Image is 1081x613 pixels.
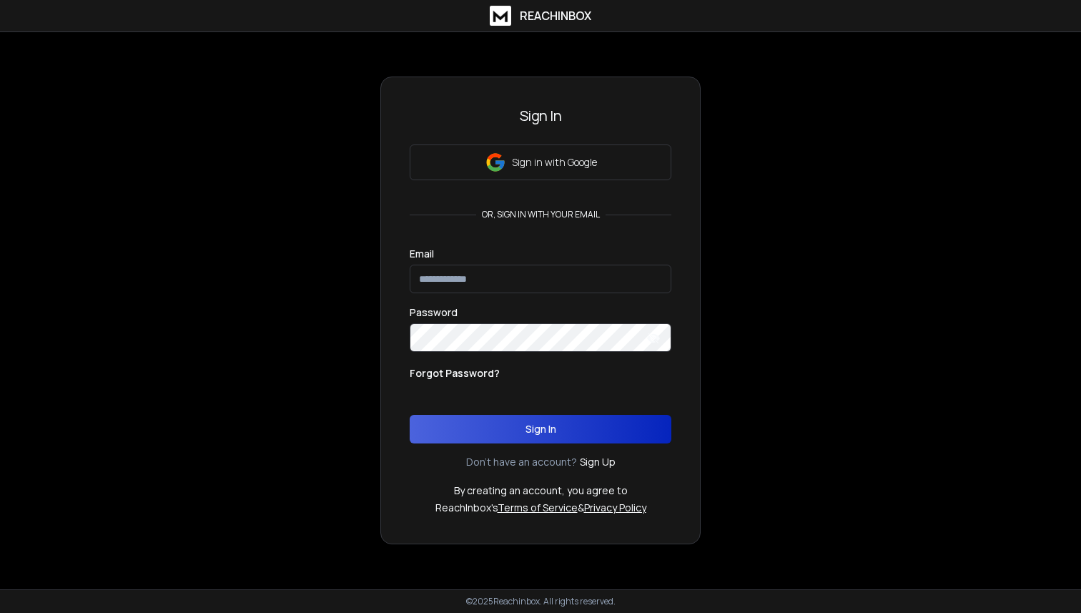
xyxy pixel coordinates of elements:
a: ReachInbox [490,6,591,26]
button: Sign In [410,415,671,443]
p: Sign in with Google [512,155,597,170]
p: By creating an account, you agree to [454,484,628,498]
p: Forgot Password? [410,366,500,381]
a: Terms of Service [498,501,578,514]
label: Email [410,249,434,259]
p: ReachInbox's & [435,501,646,515]
a: Sign Up [580,455,616,469]
p: Don't have an account? [466,455,577,469]
label: Password [410,308,458,318]
p: © 2025 Reachinbox. All rights reserved. [466,596,616,607]
h3: Sign In [410,106,671,126]
a: Privacy Policy [584,501,646,514]
p: or, sign in with your email [476,209,606,220]
img: logo [490,6,511,26]
button: Sign in with Google [410,144,671,180]
h1: ReachInbox [520,7,591,24]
